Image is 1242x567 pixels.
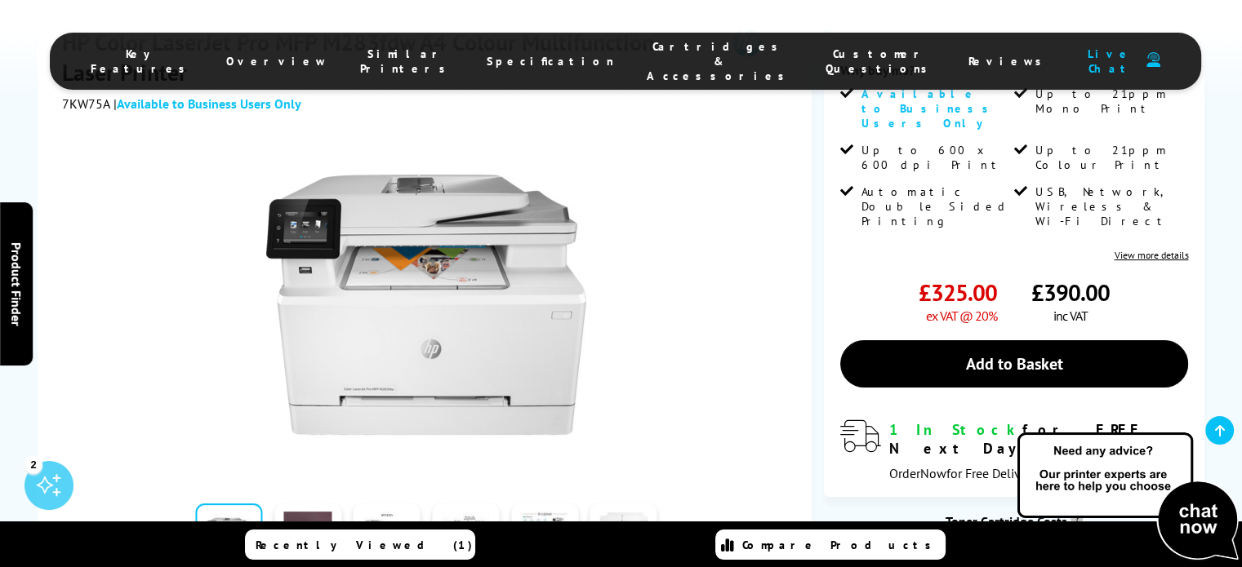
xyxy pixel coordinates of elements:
[1035,86,1185,116] span: Up to 21ppm Mono Print
[1146,52,1160,68] img: user-headset-duotone.svg
[1053,308,1088,324] span: inc VAT
[861,143,1011,172] span: Up to 600 x 600 dpi Print
[117,95,301,112] span: Available to Business Users Only
[266,144,586,464] img: HP Color LaserJet Pro MFP M283fdw
[742,538,940,552] span: Compare Products
[840,340,1189,388] a: Add to Basket
[226,54,327,69] span: Overview
[889,465,1144,481] span: Order for Free Delivery [DATE] 18 August
[91,47,194,76] span: Key Features
[1031,277,1110,308] span: £390.00
[647,39,793,83] span: Cartridges & Accessories
[919,277,997,308] span: £325.00
[1013,430,1242,564] img: Open Live Chat window
[487,54,614,69] span: Specification
[826,47,936,76] span: Customer Questions
[8,241,24,326] span: Product Finder
[1035,143,1185,172] span: Up to 21ppm Colour Print
[861,86,997,131] span: Available to Business Users Only
[920,465,946,481] span: Now
[360,47,454,76] span: Similar Printers
[840,420,1189,481] div: modal_delivery
[256,538,473,552] span: Recently Viewed (1)
[114,95,301,112] span: |
[968,54,1050,69] span: Reviews
[715,529,946,560] a: Compare Products
[889,420,1022,439] span: 1 In Stock
[1035,184,1185,228] span: USB, Network, Wireless & Wi-Fi Direct
[1083,47,1138,76] span: Live Chat
[824,513,1205,529] div: Toner Cartridge Costs
[1114,249,1188,261] a: View more details
[889,420,1189,458] div: for FREE Next Day Delivery
[861,184,1011,228] span: Automatic Double Sided Printing
[926,308,997,324] span: ex VAT @ 20%
[245,529,475,560] a: Recently Viewed (1)
[24,455,42,473] div: 2
[62,95,110,112] span: 7KW75A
